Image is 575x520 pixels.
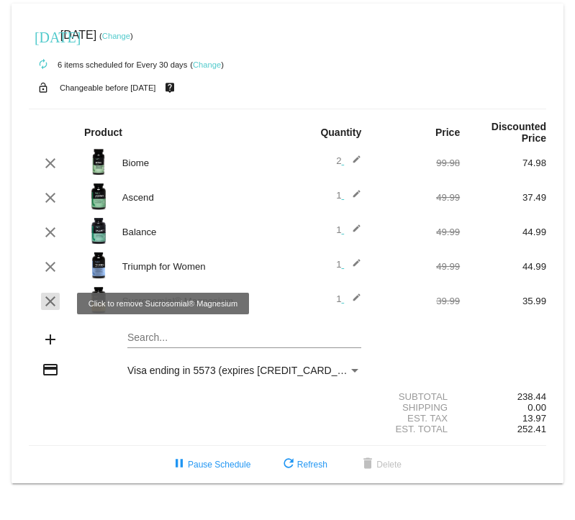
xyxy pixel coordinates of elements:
[344,155,361,172] mat-icon: edit
[102,32,130,40] a: Change
[373,192,460,203] div: 49.99
[35,27,52,45] mat-icon: [DATE]
[336,190,361,201] span: 1
[373,424,460,434] div: Est. Total
[460,261,546,272] div: 44.99
[460,227,546,237] div: 44.99
[115,261,288,272] div: Triumph for Women
[42,224,59,241] mat-icon: clear
[373,402,460,413] div: Shipping
[280,456,297,473] mat-icon: refresh
[336,224,361,235] span: 1
[359,460,402,470] span: Delete
[336,293,361,304] span: 1
[84,127,122,138] strong: Product
[373,158,460,168] div: 99.98
[42,361,59,378] mat-icon: credit_card
[460,158,546,168] div: 74.98
[60,83,156,92] small: Changeable before [DATE]
[373,227,460,237] div: 49.99
[373,413,460,424] div: Est. Tax
[171,460,250,470] span: Pause Schedule
[344,224,361,241] mat-icon: edit
[84,182,113,211] img: Image-1-Carousel-Ascend-Transp.png
[280,460,327,470] span: Refresh
[528,402,546,413] span: 0.00
[42,293,59,310] mat-icon: clear
[115,192,288,203] div: Ascend
[517,424,546,434] span: 252.41
[115,296,288,306] div: Sucrosomial® Magnesium
[84,216,113,245] img: Image-1-Carousel-Balance-transp.png
[344,293,361,310] mat-icon: edit
[42,258,59,275] mat-icon: clear
[35,78,52,97] mat-icon: lock_open
[373,391,460,402] div: Subtotal
[190,60,224,69] small: ( )
[127,365,368,376] span: Visa ending in 5573 (expires [CREDIT_CARD_DATA])
[29,60,187,69] small: 6 items scheduled for Every 30 days
[42,155,59,172] mat-icon: clear
[435,127,460,138] strong: Price
[460,296,546,306] div: 35.99
[84,286,113,314] img: magnesium-carousel-1.png
[336,259,361,270] span: 1
[460,192,546,203] div: 37.49
[373,261,460,272] div: 49.99
[460,391,546,402] div: 238.44
[522,413,546,424] span: 13.97
[348,452,413,478] button: Delete
[35,56,52,73] mat-icon: autorenew
[127,365,361,376] mat-select: Payment Method
[336,155,361,166] span: 2
[127,332,361,344] input: Search...
[373,296,460,306] div: 39.99
[344,189,361,206] mat-icon: edit
[99,32,133,40] small: ( )
[268,452,339,478] button: Refresh
[492,121,546,144] strong: Discounted Price
[84,251,113,280] img: updated-4.8-triumph-female.png
[161,78,178,97] mat-icon: live_help
[84,147,113,176] img: Image-1-Carousel-Biome-Transp.png
[42,189,59,206] mat-icon: clear
[359,456,376,473] mat-icon: delete
[159,452,262,478] button: Pause Schedule
[115,227,288,237] div: Balance
[193,60,221,69] a: Change
[344,258,361,275] mat-icon: edit
[42,331,59,348] mat-icon: add
[115,158,288,168] div: Biome
[171,456,188,473] mat-icon: pause
[320,127,361,138] strong: Quantity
